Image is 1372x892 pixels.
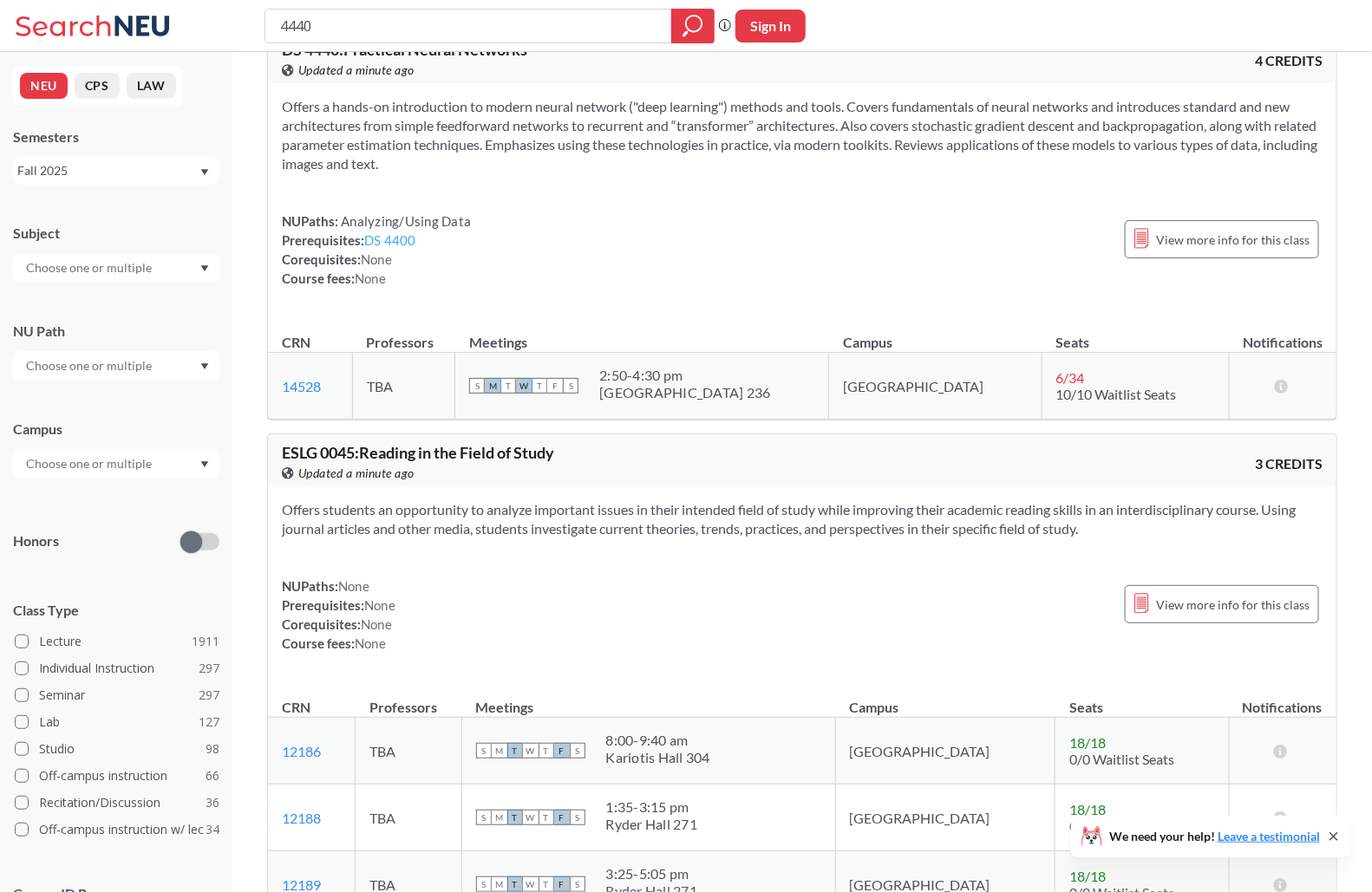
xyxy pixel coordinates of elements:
th: Meetings [455,316,829,353]
div: Fall 2025 [17,161,199,180]
button: Sign In [735,10,806,42]
td: TBA [356,785,461,851]
div: NUPaths: Prerequisites: Corequisites: Course fees: [282,212,471,288]
label: Off-campus instruction [15,765,219,787]
span: T [500,378,516,394]
td: TBA [356,718,461,785]
span: We need your help! [1109,830,1320,843]
th: Professors [356,680,461,718]
span: View more info for this class [1156,229,1310,251]
span: 297 [199,659,219,678]
div: Semesters [13,127,219,146]
span: 18 / 18 [1069,868,1106,884]
span: T [539,810,554,825]
span: S [570,810,585,825]
span: ESLG 0045 : Reading in the Field of Study [282,443,554,462]
button: CPS [75,73,120,99]
label: Seminar [15,684,219,706]
span: F [554,876,570,892]
div: Kariotis Hall 304 [606,749,710,766]
span: 4 CREDITS [1255,51,1323,70]
svg: Dropdown arrow [200,265,209,272]
th: Seats [1055,680,1229,718]
label: Lecture [15,630,219,653]
span: F [554,810,570,825]
span: M [492,876,507,892]
span: Analyzing/Using Data [338,213,471,229]
span: T [507,876,523,892]
th: Campus [835,680,1055,718]
th: Professors [353,316,455,353]
span: None [355,270,386,286]
a: Leave a testimonial [1218,829,1320,843]
span: None [355,635,386,651]
p: Honors [13,531,59,551]
label: Lab [15,711,219,733]
div: 8:00 - 9:40 am [606,732,710,749]
span: 297 [199,686,219,705]
span: 18 / 18 [1069,801,1106,817]
svg: Dropdown arrow [200,461,209,468]
span: W [523,810,539,825]
section: Offers students an opportunity to analyze important issues in their intended field of study while... [282,500,1323,538]
div: Dropdown arrow [13,449,219,479]
input: Choose one or multiple [17,257,163,278]
button: NEU [20,73,68,99]
input: Choose one or multiple [17,355,163,376]
span: M [485,378,500,394]
span: None [361,616,392,632]
span: T [532,378,547,394]
span: 6 / 34 [1056,369,1085,386]
span: None [361,251,392,267]
span: F [547,378,563,394]
span: T [539,743,554,759]
span: 0/0 Waitlist Seats [1069,817,1174,834]
span: S [476,810,492,825]
span: 127 [199,713,219,732]
span: 18 / 18 [1069,734,1106,751]
span: 1911 [192,632,219,651]
span: W [523,743,539,759]
div: NUPaths: Prerequisites: Corequisites: Course fees: [282,576,395,653]
svg: magnifying glass [683,14,703,38]
th: Seats [1042,316,1229,353]
a: 12186 [282,743,321,759]
a: DS 4400 [364,232,416,248]
span: None [338,578,369,594]
svg: Dropdown arrow [200,169,209,176]
span: S [469,378,485,394]
div: 3:25 - 5:05 pm [606,865,698,882]
span: M [492,743,507,759]
button: LAW [127,73,176,99]
span: S [563,378,578,394]
svg: Dropdown arrow [200,363,209,370]
span: 66 [206,766,219,785]
span: W [516,378,532,394]
th: Notifications [1229,680,1336,718]
div: 1:35 - 3:15 pm [606,798,698,816]
span: 3 CREDITS [1255,454,1323,473]
div: NU Path [13,322,219,341]
span: Class Type [13,601,219,620]
th: Notifications [1230,316,1336,353]
a: 14528 [282,378,321,394]
a: 12188 [282,810,321,826]
td: TBA [353,353,455,420]
span: 10/10 Waitlist Seats [1056,386,1177,402]
th: Meetings [461,680,835,718]
span: View more info for this class [1156,594,1310,615]
div: Ryder Hall 271 [606,816,698,833]
section: Offers a hands-on introduction to modern neural network ("deep learning") methods and tools. Cove... [282,97,1323,173]
span: S [476,743,492,759]
input: Class, professor, course number, "phrase" [278,11,659,41]
span: 0/0 Waitlist Seats [1069,751,1174,767]
div: CRN [282,333,310,352]
div: Dropdown arrow [13,351,219,381]
span: W [523,876,539,892]
div: Subject [13,224,219,243]
td: [GEOGRAPHIC_DATA] [829,353,1042,420]
span: F [554,743,570,759]
span: T [507,743,523,759]
label: Individual Instruction [15,657,219,680]
span: 98 [206,739,219,759]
